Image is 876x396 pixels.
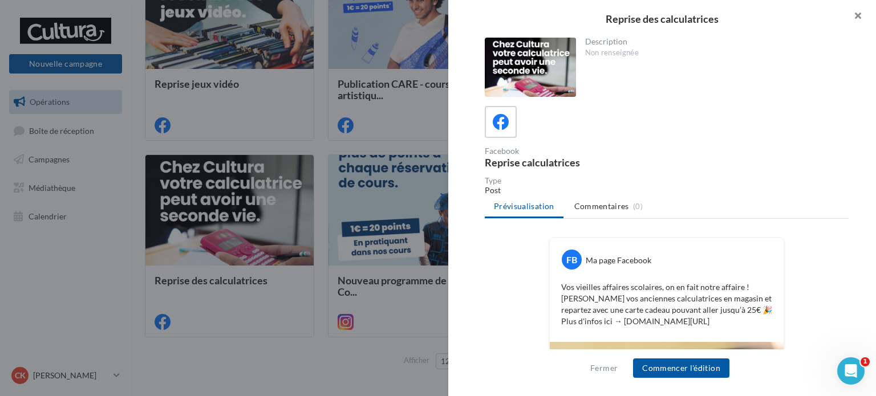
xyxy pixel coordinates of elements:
[585,38,840,46] div: Description
[633,202,643,211] span: (0)
[485,147,662,155] div: Facebook
[485,185,849,196] div: Post
[861,357,870,366] span: 1
[586,361,622,375] button: Fermer
[485,157,662,168] div: Reprise calculatrices
[485,177,849,185] div: Type
[585,48,840,58] div: Non renseignée
[574,201,629,212] span: Commentaires
[562,250,582,270] div: FB
[561,281,772,327] p: Vos vieilles affaires scolaires, on en fait notre affaire ! [PERSON_NAME] vos anciennes calculatr...
[837,357,865,385] iframe: Intercom live chat
[633,358,729,378] button: Commencer l'édition
[586,255,651,266] div: Ma page Facebook
[467,14,858,24] div: Reprise des calculatrices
